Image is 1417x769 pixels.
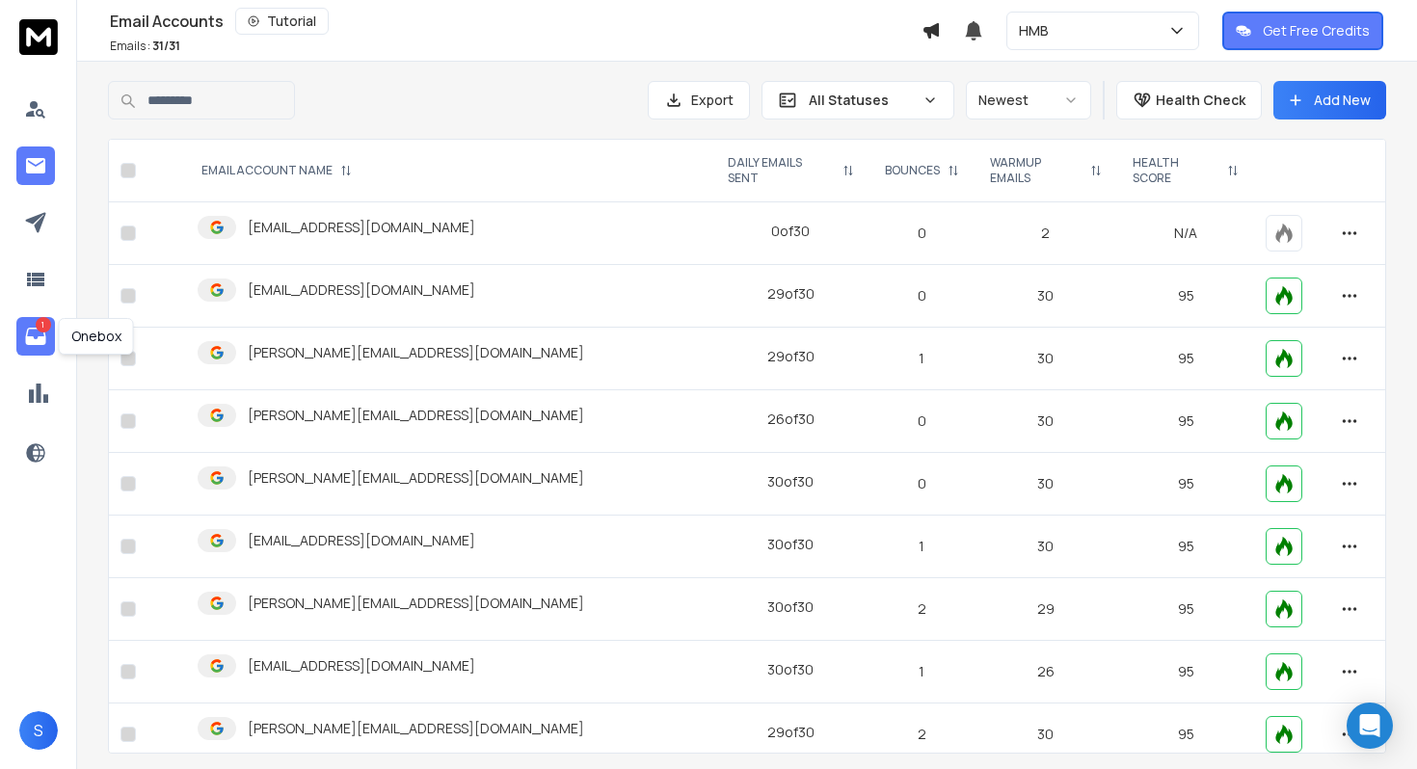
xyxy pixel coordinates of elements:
[975,703,1118,766] td: 30
[767,723,815,742] div: 29 of 30
[248,719,584,738] p: [PERSON_NAME][EMAIL_ADDRESS][DOMAIN_NAME]
[248,343,584,362] p: [PERSON_NAME][EMAIL_ADDRESS][DOMAIN_NAME]
[1117,578,1254,641] td: 95
[59,318,134,355] div: Onebox
[1117,453,1254,516] td: 95
[767,472,814,491] div: 30 of 30
[881,725,963,744] p: 2
[975,641,1118,703] td: 26
[110,8,922,35] div: Email Accounts
[1117,516,1254,578] td: 95
[1117,390,1254,453] td: 95
[1117,703,1254,766] td: 95
[1117,641,1254,703] td: 95
[19,711,58,750] button: S
[1117,265,1254,328] td: 95
[885,163,940,178] p: BOUNCES
[767,347,815,366] div: 29 of 30
[648,81,750,119] button: Export
[248,406,584,425] p: [PERSON_NAME][EMAIL_ADDRESS][DOMAIN_NAME]
[881,537,963,556] p: 1
[990,155,1083,186] p: WARMUP EMAILS
[1273,81,1386,119] button: Add New
[16,317,55,356] a: 1
[248,531,475,550] p: [EMAIL_ADDRESS][DOMAIN_NAME]
[110,39,180,54] p: Emails :
[975,202,1118,265] td: 2
[881,599,963,619] p: 2
[767,410,815,429] div: 26 of 30
[1129,224,1243,243] p: N/A
[975,516,1118,578] td: 30
[36,317,51,332] p: 1
[881,474,963,493] p: 0
[248,594,584,613] p: [PERSON_NAME][EMAIL_ADDRESS][DOMAIN_NAME]
[966,81,1091,119] button: Newest
[881,349,963,368] p: 1
[767,660,814,679] div: 30 of 30
[881,286,963,305] p: 0
[881,662,963,681] p: 1
[248,468,584,488] p: [PERSON_NAME][EMAIL_ADDRESS][DOMAIN_NAME]
[1133,155,1219,186] p: HEALTH SCORE
[975,578,1118,641] td: 29
[1263,21,1370,40] p: Get Free Credits
[975,328,1118,390] td: 30
[771,222,810,241] div: 0 of 30
[1117,328,1254,390] td: 95
[248,656,475,676] p: [EMAIL_ADDRESS][DOMAIN_NAME]
[767,535,814,554] div: 30 of 30
[1222,12,1383,50] button: Get Free Credits
[248,280,475,300] p: [EMAIL_ADDRESS][DOMAIN_NAME]
[728,155,835,186] p: DAILY EMAILS SENT
[235,8,329,35] button: Tutorial
[1347,703,1393,749] div: Open Intercom Messenger
[201,163,352,178] div: EMAIL ACCOUNT NAME
[975,390,1118,453] td: 30
[152,38,180,54] span: 31 / 31
[248,218,475,237] p: [EMAIL_ADDRESS][DOMAIN_NAME]
[1156,91,1245,110] p: Health Check
[975,453,1118,516] td: 30
[1116,81,1262,119] button: Health Check
[809,91,915,110] p: All Statuses
[1019,21,1056,40] p: HMB
[767,597,814,617] div: 30 of 30
[881,224,963,243] p: 0
[881,411,963,431] p: 0
[975,265,1118,328] td: 30
[767,284,815,304] div: 29 of 30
